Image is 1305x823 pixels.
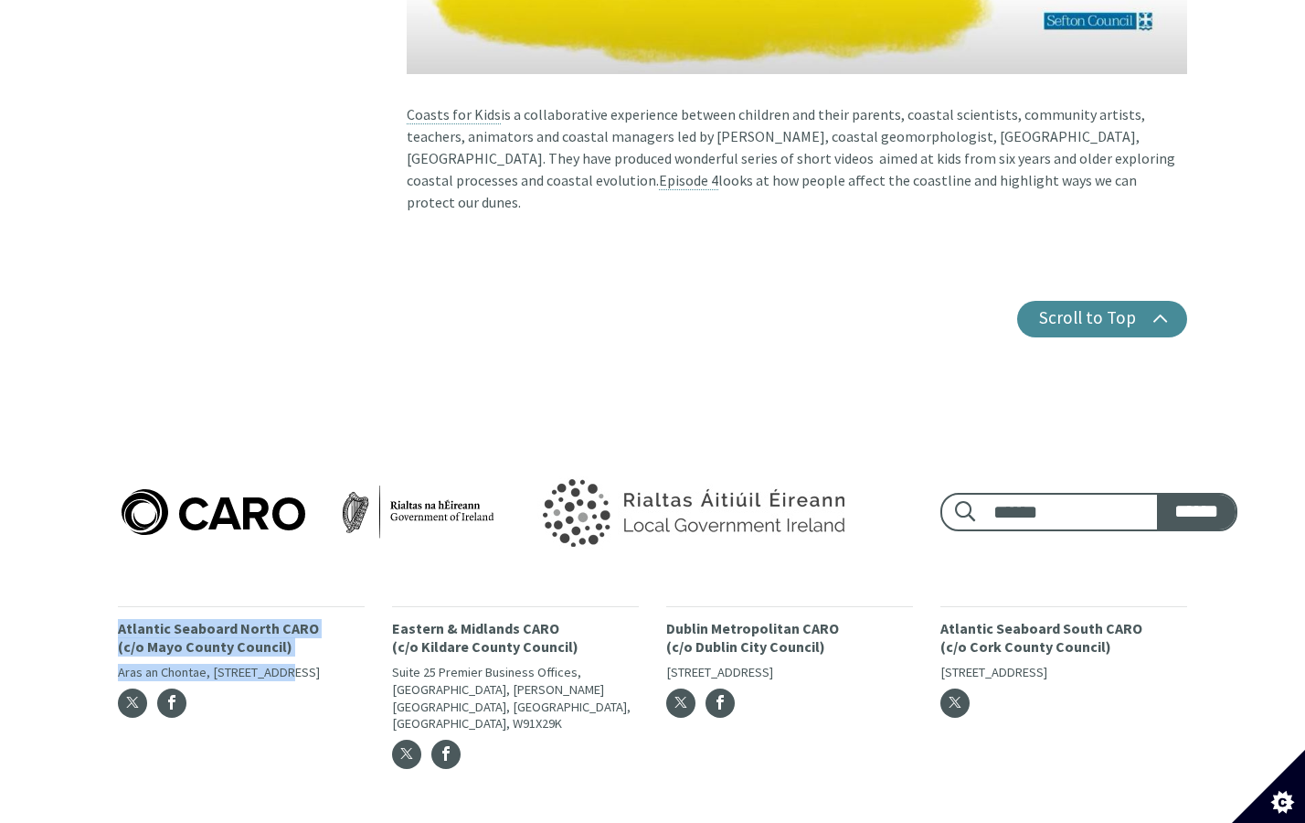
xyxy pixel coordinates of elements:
img: Caro logo [118,486,498,539]
img: Government of Ireland logo [501,454,881,570]
a: Coasts for Kids [407,105,501,124]
button: Set cookie preferences [1232,750,1305,823]
a: Facebook [157,689,186,718]
p: [STREET_ADDRESS] [940,664,1187,681]
a: Twitter [940,689,970,718]
p: Aras an Chontae, [STREET_ADDRESS] [118,664,365,681]
a: Twitter [118,689,147,718]
a: Twitter [392,740,421,769]
p: Atlantic Seaboard South CARO (c/o Cork County Council) [940,619,1187,657]
a: Episode 4 [659,171,718,190]
p: Atlantic Seaboard North CARO (c/o Mayo County Council) [118,619,365,657]
a: Twitter [666,689,695,718]
button: Scroll to Top [1017,301,1187,337]
p: Dublin Metropolitan CARO (c/o Dublin City Council) [666,619,913,657]
a: Facebook [706,689,735,718]
p: [STREET_ADDRESS] [666,664,913,681]
a: Facebook [431,740,461,769]
p: Suite 25 Premier Business Offices, [GEOGRAPHIC_DATA], [PERSON_NAME][GEOGRAPHIC_DATA], [GEOGRAPHIC... [392,664,639,732]
p: Eastern & Midlands CARO (c/o Kildare County Council) [392,619,639,657]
